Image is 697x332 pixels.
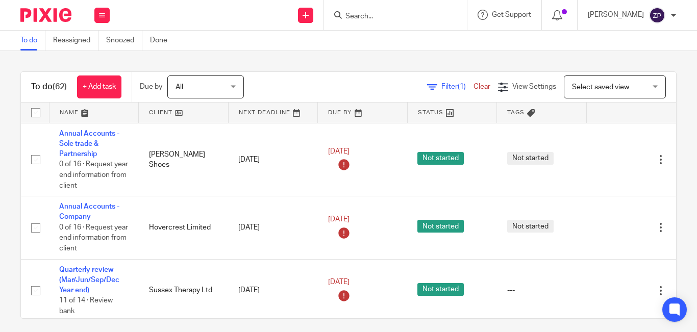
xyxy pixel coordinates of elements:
p: [PERSON_NAME] [588,10,644,20]
span: Get Support [492,11,531,18]
span: View Settings [512,83,556,90]
span: (62) [53,83,67,91]
span: [DATE] [328,216,350,223]
a: Annual Accounts - Company [59,203,119,220]
p: Due by [140,82,162,92]
a: Done [150,31,175,50]
a: Reassigned [53,31,98,50]
td: Sussex Therapy Ltd [139,259,229,322]
span: [DATE] [328,279,350,286]
a: + Add task [77,75,121,98]
span: Not started [417,152,464,165]
td: [PERSON_NAME] Shoes [139,123,229,196]
span: Not started [507,152,554,165]
span: All [176,84,183,91]
img: Pixie [20,8,71,22]
img: svg%3E [649,7,665,23]
a: To do [20,31,45,50]
div: --- [507,285,577,295]
h1: To do [31,82,67,92]
span: 0 of 16 · Request year end information from client [59,224,128,252]
span: 11 of 14 · Review bank [59,297,113,315]
span: Not started [417,220,464,233]
span: Not started [417,283,464,296]
td: [DATE] [228,123,318,196]
a: Clear [474,83,490,90]
span: 0 of 16 · Request year end information from client [59,161,128,189]
span: Tags [507,110,525,115]
td: [DATE] [228,196,318,259]
input: Search [344,12,436,21]
span: Not started [507,220,554,233]
a: Quarterly review (Mar/Jun/Sep/Dec Year end) [59,266,119,294]
td: Hovercrest Limited [139,196,229,259]
span: Filter [441,83,474,90]
a: Snoozed [106,31,142,50]
a: Annual Accounts - Sole trade & Partnership [59,130,119,158]
span: [DATE] [328,148,350,155]
span: (1) [458,83,466,90]
span: Select saved view [572,84,629,91]
td: [DATE] [228,259,318,322]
